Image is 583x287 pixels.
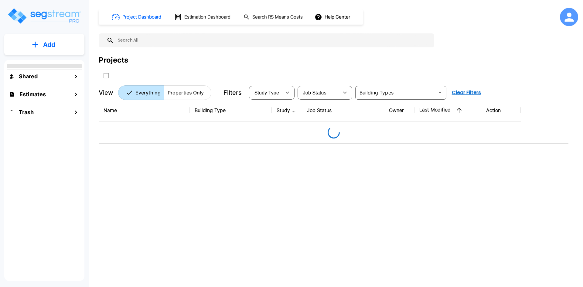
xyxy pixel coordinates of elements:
div: Select [250,84,281,101]
button: Estimation Dashboard [172,11,234,23]
button: Open [436,88,444,97]
button: Add [4,36,84,53]
h1: Shared [19,72,38,80]
button: Search RS Means Costs [241,11,306,23]
th: Last Modified [414,99,481,121]
button: Properties Only [164,85,211,100]
div: Projects [99,55,128,66]
img: Logo [7,7,81,25]
p: Add [43,40,55,49]
button: Clear Filters [449,87,483,99]
h1: Trash [19,108,34,116]
th: Owner [384,99,414,121]
div: Select [299,84,339,101]
th: Name [99,99,190,121]
p: Everything [135,89,161,96]
th: Action [481,99,521,121]
th: Building Type [190,99,272,121]
h1: Project Dashboard [122,14,161,21]
p: Properties Only [168,89,204,96]
button: SelectAll [100,70,112,82]
div: Platform [118,85,211,100]
th: Study Type [272,99,302,121]
p: Filters [223,88,242,97]
h1: Search RS Means Costs [252,14,303,21]
button: Project Dashboard [109,10,165,24]
p: View [99,88,113,97]
h1: Estimation Dashboard [184,14,230,21]
button: Everything [118,85,164,100]
h1: Estimates [19,90,46,98]
span: Study Type [254,90,279,95]
button: Help Center [313,11,353,23]
th: Job Status [302,99,384,121]
input: Search All [114,33,431,47]
span: Job Status [303,90,326,95]
input: Building Types [357,88,435,97]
